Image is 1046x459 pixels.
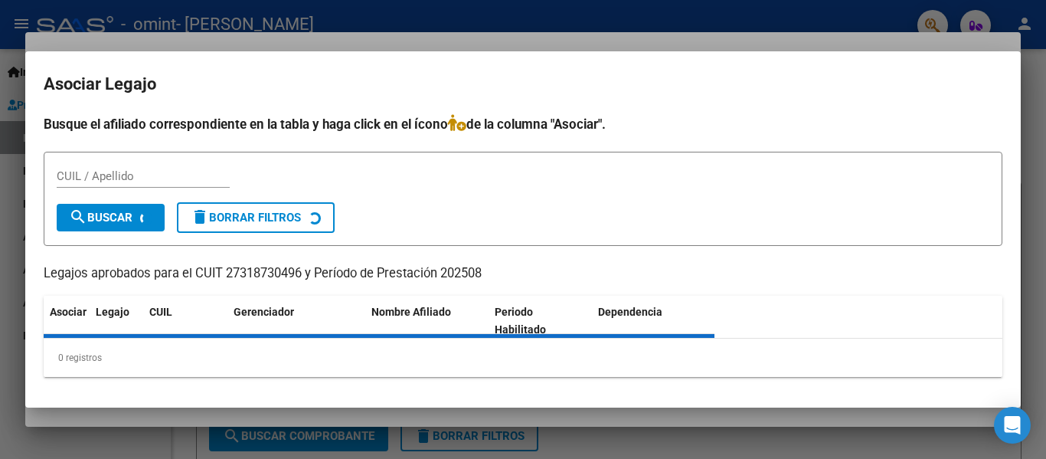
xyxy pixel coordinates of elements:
span: Legajo [96,306,129,318]
div: 0 registros [44,339,1002,377]
span: Dependencia [598,306,662,318]
datatable-header-cell: Nombre Afiliado [365,296,489,346]
span: Nombre Afiliado [371,306,451,318]
mat-icon: delete [191,208,209,226]
span: Buscar [69,211,132,225]
datatable-header-cell: Gerenciador [227,296,365,346]
p: Legajos aprobados para el CUIT 27318730496 y Período de Prestación 202508 [44,264,1002,284]
div: Open Intercom Messenger [994,407,1031,444]
span: Periodo Habilitado [495,306,546,336]
button: Borrar Filtros [177,202,335,233]
h4: Busque el afiliado correspondiente en la tabla y haga click en el ícono de la columna "Asociar". [44,114,1002,134]
button: Buscar [57,204,165,231]
datatable-header-cell: CUIL [143,296,227,346]
mat-icon: search [69,208,87,226]
datatable-header-cell: Periodo Habilitado [489,296,592,346]
span: Gerenciador [234,306,294,318]
span: Borrar Filtros [191,211,301,225]
datatable-header-cell: Dependencia [592,296,715,346]
datatable-header-cell: Asociar [44,296,90,346]
h2: Asociar Legajo [44,70,1002,99]
span: CUIL [149,306,172,318]
datatable-header-cell: Legajo [90,296,143,346]
span: Asociar [50,306,87,318]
